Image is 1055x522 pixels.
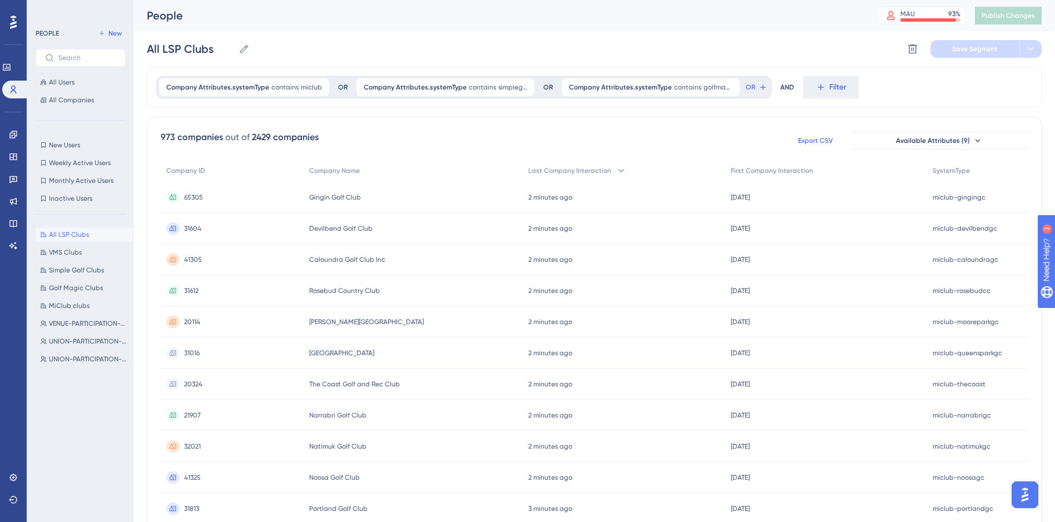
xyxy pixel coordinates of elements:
[49,337,128,346] span: UNION-PARTICIPATION-REPORTS AREA
[184,473,201,482] span: 41325
[166,166,205,175] span: Company ID
[930,40,1019,58] button: Save Segment
[49,78,75,87] span: All Users
[528,474,572,481] time: 2 minutes ago
[674,83,701,92] span: contains
[731,443,750,450] time: [DATE]
[49,96,94,105] span: All Companies
[36,228,132,241] button: All LSP Clubs
[49,141,80,150] span: New Users
[780,76,794,98] div: AND
[184,411,201,420] span: 21907
[528,287,572,295] time: 2 minutes ago
[309,193,361,202] span: Gingin Golf Club
[36,174,126,187] button: Monthly Active Users
[364,83,467,92] span: Company Attributes.systemType
[271,83,299,92] span: contains
[975,7,1042,24] button: Publish Changes
[731,318,750,326] time: [DATE]
[309,224,373,233] span: Devilbend Golf Club
[731,256,750,264] time: [DATE]
[731,349,750,357] time: [DATE]
[49,194,92,203] span: Inactive Users
[309,411,366,420] span: Narrabri Golf Club
[184,224,201,233] span: 31604
[49,248,82,257] span: VMS Clubs
[528,380,572,388] time: 2 minutes ago
[184,286,199,295] span: 31612
[850,132,1028,150] button: Available Attributes (9)
[528,349,572,357] time: 2 minutes ago
[933,224,997,233] span: miclub-devilbendgc
[36,317,132,330] button: VENUE-PARTICIPATION-DASHBOARD
[49,158,111,167] span: Weekly Active Users
[731,505,750,513] time: [DATE]
[36,335,132,348] button: UNION-PARTICIPATION-REPORTS AREA
[36,156,126,170] button: Weekly Active Users
[933,504,993,513] span: miclub-portlandgc
[184,442,201,451] span: 32021
[829,81,846,94] span: Filter
[49,266,104,275] span: Simple Golf Clubs
[731,287,750,295] time: [DATE]
[731,193,750,201] time: [DATE]
[948,9,960,18] div: 93 %
[184,193,203,202] span: 65305
[147,41,234,57] input: Segment Name
[309,166,360,175] span: Company Name
[252,131,319,144] div: 2429 companies
[309,504,368,513] span: Portland Golf Club
[803,76,859,98] button: Filter
[528,166,611,175] span: Last Company Interaction
[36,192,126,205] button: Inactive Users
[543,83,553,92] div: OR
[49,176,113,185] span: Monthly Active Users
[952,44,998,53] span: Save Segment
[798,136,833,145] span: Export CSV
[528,193,572,201] time: 2 minutes ago
[309,349,374,357] span: [GEOGRAPHIC_DATA]
[309,255,385,264] span: Caloundra Golf Club Inc
[528,225,572,232] time: 2 minutes ago
[184,317,200,326] span: 20114
[896,136,970,145] span: Available Attributes (9)
[933,255,998,264] span: miclub-caloundragc
[933,442,990,451] span: miclub-natimukgc
[36,138,126,152] button: New Users
[498,83,527,92] span: simplegolf
[184,380,202,389] span: 20324
[147,8,849,23] div: People
[528,443,572,450] time: 2 minutes ago
[746,83,755,92] span: OR
[184,504,199,513] span: 31813
[933,411,991,420] span: miclub-narrabrigc
[569,83,672,92] span: Company Attributes.systemType
[49,355,128,364] span: UNION-PARTICIPATION-DASHBOARD
[982,11,1035,20] span: Publish Changes
[49,301,90,310] span: MiClub clubs
[528,505,572,513] time: 3 minutes ago
[933,193,985,202] span: miclub-gingingc
[731,225,750,232] time: [DATE]
[166,83,269,92] span: Company Attributes.systemType
[95,27,126,40] button: New
[49,284,103,292] span: Golf Magic Clubs
[787,132,843,150] button: Export CSV
[900,9,915,18] div: MAU
[933,166,970,175] span: SystemType
[1008,478,1042,511] iframe: UserGuiding AI Assistant Launcher
[301,83,322,92] span: miclub
[338,83,348,92] div: OR
[36,93,126,107] button: All Companies
[36,299,132,312] button: MiClub clubs
[309,473,360,482] span: Noosa Golf Club
[36,281,132,295] button: Golf Magic Clubs
[933,349,1002,357] span: miclub-queensparkgc
[36,76,126,89] button: All Users
[528,411,572,419] time: 2 minutes ago
[161,131,223,144] div: 973 companies
[731,411,750,419] time: [DATE]
[704,83,732,92] span: golfmagic
[309,317,424,326] span: [PERSON_NAME][GEOGRAPHIC_DATA]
